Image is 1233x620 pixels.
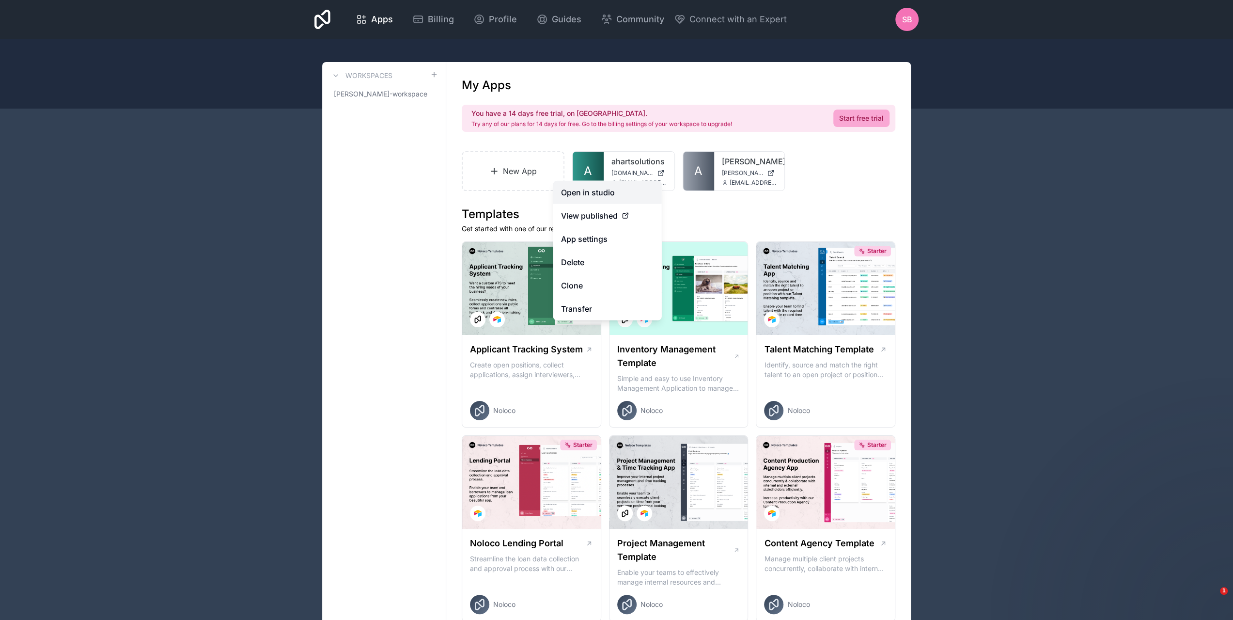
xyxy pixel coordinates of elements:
img: Airtable Logo [768,509,776,517]
span: Guides [552,13,581,26]
a: [PERSON_NAME]-workspace [330,85,438,103]
span: Noloco [640,600,663,609]
span: Starter [867,441,887,449]
a: ahartsolutions [611,156,667,167]
span: Noloco [787,600,810,609]
h1: Content Agency Template [764,537,874,550]
p: Manage multiple client projects concurrently, collaborate with internal and external stakeholders... [764,554,887,573]
span: Community [616,13,664,26]
h1: Applicant Tracking System [470,343,583,356]
button: Delete [553,251,662,274]
a: App settings [553,227,662,251]
p: Create open positions, collect applications, assign interviewers, centralise candidate feedback a... [470,360,593,380]
iframe: Intercom notifications message [1039,526,1233,594]
a: Apps [348,9,401,30]
iframe: Intercom live chat [1200,587,1223,610]
span: Noloco [493,600,515,609]
p: Get started with one of our ready-made templates [462,224,895,234]
span: Apps [371,13,393,26]
p: Streamline the loan data collection and approval process with our Lending Portal template. [470,554,593,573]
span: A [584,163,592,179]
h1: Talent Matching Template [764,343,874,356]
a: New App [462,151,564,191]
p: Simple and easy to use Inventory Management Application to manage your stock, orders and Manufact... [617,374,740,393]
a: A [683,152,714,191]
span: [EMAIL_ADDRESS][DOMAIN_NAME] [730,179,777,187]
a: View published [553,204,662,227]
a: Open in studio [553,181,662,204]
span: SB [902,14,912,25]
span: View published [561,210,618,222]
a: Guides [529,9,589,30]
h2: You have a 14 days free trial, on [GEOGRAPHIC_DATA]. [471,109,732,118]
a: Community [593,9,672,30]
p: Enable your teams to effectively manage internal resources and execute client projects on time. [617,568,740,587]
a: [PERSON_NAME] [722,156,777,167]
span: A [694,163,702,179]
img: Airtable Logo [493,316,501,323]
a: Start free trial [833,110,890,127]
button: Connect with an Expert [674,13,787,26]
a: Transfer [553,297,662,320]
h3: Workspaces [345,71,392,80]
span: [EMAIL_ADDRESS][DOMAIN_NAME] [619,179,667,187]
span: Noloco [493,406,515,415]
h1: Inventory Management Template [617,343,734,370]
a: Clone [553,274,662,297]
h1: Noloco Lending Portal [470,537,563,550]
a: Profile [466,9,525,30]
span: [PERSON_NAME]-workspace [334,89,427,99]
a: [PERSON_NAME][DOMAIN_NAME] [722,169,777,177]
a: A [573,152,604,191]
p: Try any of our plans for 14 days for free. Go to the billing settings of your workspace to upgrade! [471,120,732,128]
h1: Templates [462,207,895,222]
img: Airtable Logo [640,509,648,517]
span: Noloco [787,406,810,415]
a: [DOMAIN_NAME] [611,169,667,177]
span: 1 [1220,587,1228,595]
a: Workspaces [330,70,392,81]
span: Profile [489,13,517,26]
span: [PERSON_NAME][DOMAIN_NAME] [722,169,764,177]
img: Airtable Logo [768,316,776,323]
a: Billing [405,9,462,30]
h1: Project Management Template [617,537,733,564]
span: Starter [867,247,887,255]
span: Billing [428,13,454,26]
span: [DOMAIN_NAME] [611,169,653,177]
span: Starter [573,441,593,449]
p: Identify, source and match the right talent to an open project or position with our Talent Matchi... [764,360,887,380]
span: Noloco [640,406,663,415]
h1: My Apps [462,78,511,93]
img: Airtable Logo [474,509,482,517]
span: Connect with an Expert [689,13,787,26]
